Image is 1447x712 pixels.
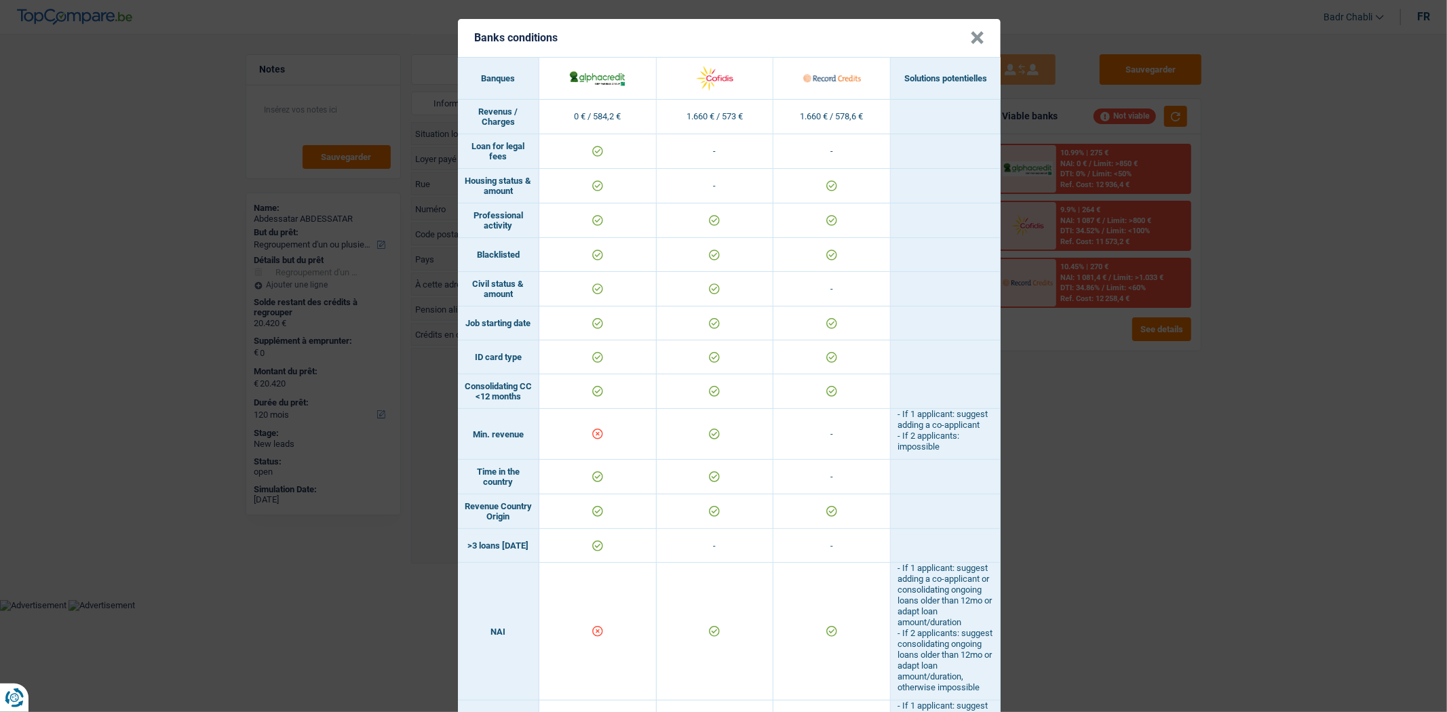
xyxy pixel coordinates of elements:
[458,340,539,374] td: ID card type
[773,100,891,134] td: 1.660 € / 578,6 €
[458,169,539,203] td: Housing status & amount
[458,374,539,409] td: Consolidating CC <12 months
[458,58,539,100] th: Banques
[458,238,539,272] td: Blacklisted
[891,409,1001,460] td: - If 1 applicant: suggest adding a co-applicant - If 2 applicants: impossible
[773,409,891,460] td: -
[773,529,891,563] td: -
[657,169,774,203] td: -
[458,409,539,460] td: Min. revenue
[891,563,1001,700] td: - If 1 applicant: suggest adding a co-applicant or consolidating ongoing loans older than 12mo or...
[657,134,774,169] td: -
[458,134,539,169] td: Loan for legal fees
[686,64,744,93] img: Cofidis
[458,494,539,529] td: Revenue Country Origin
[568,69,626,87] img: AlphaCredit
[891,58,1001,100] th: Solutions potentielles
[657,529,774,563] td: -
[458,563,539,700] td: NAI
[539,100,657,134] td: 0 € / 584,2 €
[970,31,984,45] button: Close
[657,100,774,134] td: 1.660 € / 573 €
[773,460,891,494] td: -
[458,100,539,134] td: Revenus / Charges
[458,272,539,306] td: Civil status & amount
[458,460,539,494] td: Time in the country
[474,31,558,44] h5: Banks conditions
[458,529,539,563] td: >3 loans [DATE]
[803,64,861,93] img: Record Credits
[458,203,539,238] td: Professional activity
[458,306,539,340] td: Job starting date
[773,272,891,306] td: -
[773,134,891,169] td: -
